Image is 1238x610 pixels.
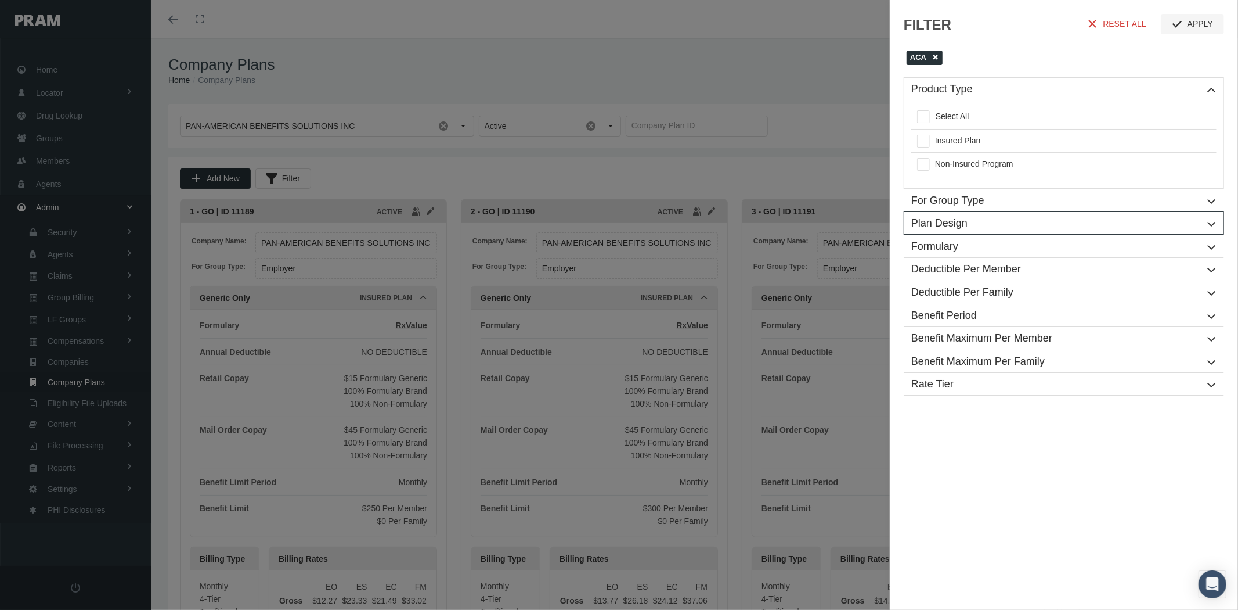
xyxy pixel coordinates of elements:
h1: Deductible Per Family [904,281,1223,304]
div: RESET ALL [1076,14,1157,34]
div: FILTER [904,14,951,36]
div: ACA [910,52,926,63]
h1: For Group Type [904,189,1223,213]
h1: Benefit Maximum Per Member [904,327,1223,350]
div: ✖ [933,52,939,63]
div: Open Intercom Messenger [1199,570,1226,598]
h1: Formulary [904,235,1223,259]
h1: Plan Design [904,212,1223,235]
h1: Benefit Maximum Per Family [904,350,1223,374]
div: Select All [930,112,975,121]
div: APPLY [1161,14,1224,34]
span: APPLY [1188,19,1213,28]
div: Non-Insured Program [929,153,1217,175]
h1: Deductible Per Member [904,258,1223,281]
span: RESET ALL [1103,19,1146,28]
h1: Product Type [904,78,1223,101]
h1: Benefit Period [904,304,1223,328]
h1: Rate Tier [904,373,1223,396]
div: Insured Plan [929,130,1217,152]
